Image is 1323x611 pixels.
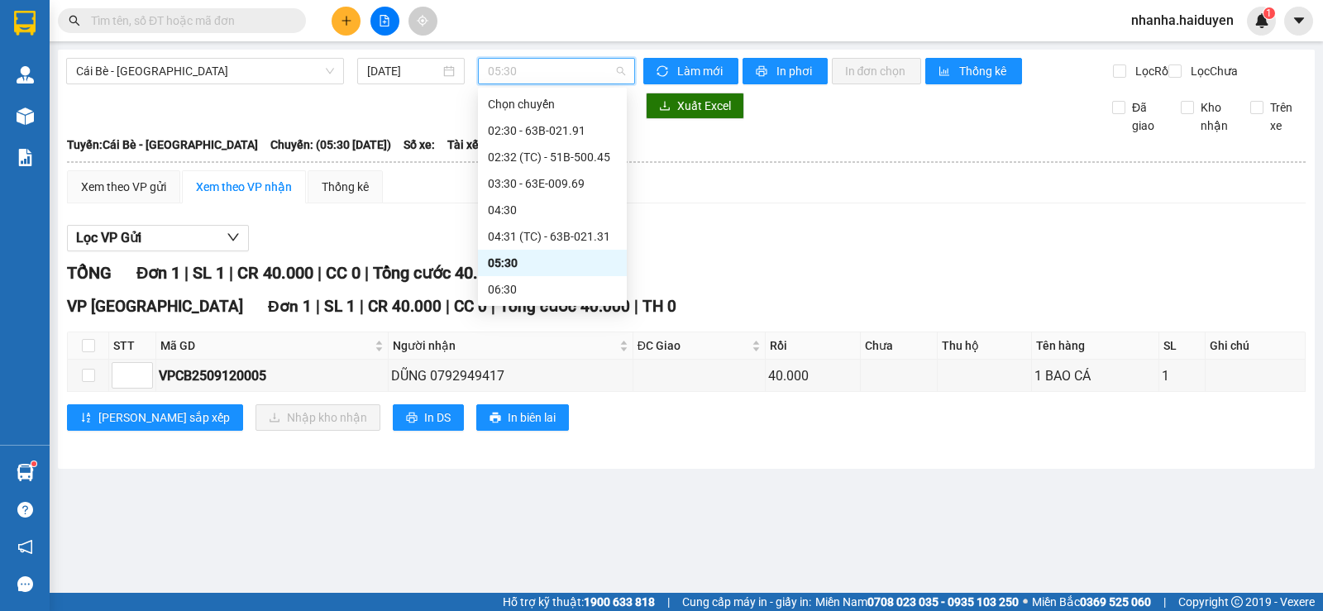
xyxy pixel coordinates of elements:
[1254,13,1269,28] img: icon-new-feature
[939,65,953,79] span: bar-chart
[643,58,738,84] button: syncLàm mới
[316,297,320,316] span: |
[815,593,1019,611] span: Miền Nam
[1263,7,1275,19] sup: 1
[925,58,1022,84] button: bar-chartThống kê
[488,174,617,193] div: 03:30 - 63E-009.69
[1162,365,1201,386] div: 1
[1184,62,1240,80] span: Lọc Chưa
[229,263,233,283] span: |
[76,59,334,84] span: Cái Bè - Sài Gòn
[1023,599,1028,605] span: ⚪️
[646,93,744,119] button: downloadXuất Excel
[959,62,1009,80] span: Thống kê
[499,297,630,316] span: Tổng cước 40.000
[682,593,811,611] span: Cung cấp máy in - giấy in:
[156,360,389,392] td: VPCB2509120005
[98,408,230,427] span: [PERSON_NAME] sắp xếp
[1284,7,1313,36] button: caret-down
[193,263,225,283] span: SL 1
[109,332,156,360] th: STT
[488,280,617,298] div: 06:30
[256,404,380,431] button: downloadNhập kho nhận
[322,178,369,196] div: Thống kê
[365,263,369,283] span: |
[508,408,556,427] span: In biên lai
[424,408,451,427] span: In DS
[14,11,36,36] img: logo-vxr
[80,412,92,425] span: sort-ascending
[677,97,731,115] span: Xuất Excel
[136,263,180,283] span: Đơn 1
[1231,596,1243,608] span: copyright
[417,15,428,26] span: aim
[69,15,80,26] span: search
[17,539,33,555] span: notification
[393,404,464,431] button: printerIn DS
[237,263,313,283] span: CR 40.000
[766,332,861,360] th: Rồi
[67,263,112,283] span: TỔNG
[17,502,33,518] span: question-circle
[677,62,725,80] span: Làm mới
[488,122,617,140] div: 02:30 - 63B-021.91
[1266,7,1272,19] span: 1
[1118,10,1247,31] span: nhanha.haiduyen
[478,91,627,117] div: Chọn chuyến
[768,365,857,386] div: 40.000
[1129,62,1173,80] span: Lọc Rồi
[268,297,312,316] span: Đơn 1
[160,337,371,355] span: Mã GD
[17,464,34,481] img: warehouse-icon
[584,595,655,609] strong: 1900 633 818
[1163,593,1166,611] span: |
[447,136,508,154] span: Tài xế: A RÔ
[1263,98,1306,135] span: Trên xe
[491,297,495,316] span: |
[1080,595,1151,609] strong: 0369 525 060
[367,62,441,80] input: 12/09/2025
[332,7,361,36] button: plus
[324,297,356,316] span: SL 1
[1034,365,1156,386] div: 1 BAO CÁ
[67,297,243,316] span: VP [GEOGRAPHIC_DATA]
[1159,332,1205,360] th: SL
[67,404,243,431] button: sort-ascending[PERSON_NAME] sắp xếp
[446,297,450,316] span: |
[743,58,828,84] button: printerIn phơi
[17,149,34,166] img: solution-icon
[318,263,322,283] span: |
[184,263,189,283] span: |
[341,15,352,26] span: plus
[81,178,166,196] div: Xem theo VP gửi
[657,65,671,79] span: sync
[1206,332,1306,360] th: Ghi chú
[638,337,748,355] span: ĐC Giao
[476,404,569,431] button: printerIn biên lai
[756,65,770,79] span: printer
[404,136,435,154] span: Số xe:
[67,225,249,251] button: Lọc VP Gửi
[488,254,617,272] div: 05:30
[488,148,617,166] div: 02:32 (TC) - 51B-500.45
[406,412,418,425] span: printer
[938,332,1033,360] th: Thu hộ
[360,297,364,316] span: |
[227,231,240,244] span: down
[490,412,501,425] span: printer
[368,297,442,316] span: CR 40.000
[408,7,437,36] button: aim
[667,593,670,611] span: |
[867,595,1019,609] strong: 0708 023 035 - 0935 103 250
[1125,98,1168,135] span: Đã giao
[1032,593,1151,611] span: Miền Bắc
[503,593,655,611] span: Hỗ trợ kỹ thuật:
[373,263,505,283] span: Tổng cước 40.000
[391,365,630,386] div: DŨNG 0792949417
[393,337,616,355] span: Người nhận
[326,263,361,283] span: CC 0
[832,58,922,84] button: In đơn chọn
[1194,98,1237,135] span: Kho nhận
[159,365,385,386] div: VPCB2509120005
[776,62,814,80] span: In phơi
